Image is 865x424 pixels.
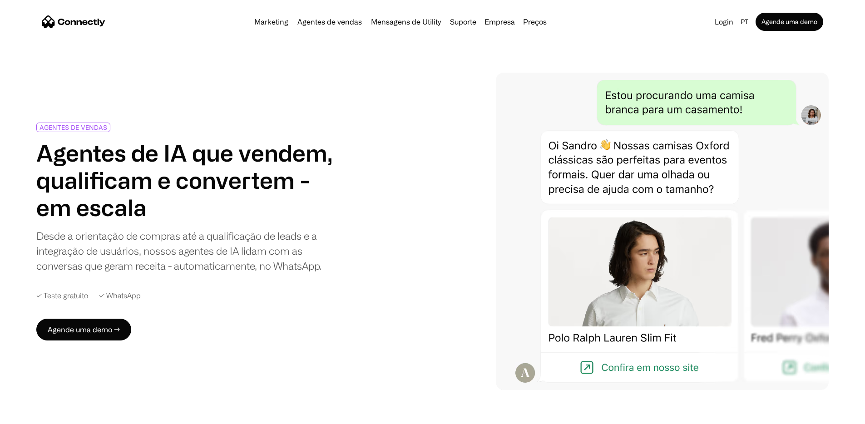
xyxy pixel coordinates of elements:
[737,15,754,28] div: pt
[711,15,737,28] a: Login
[484,15,515,28] div: Empresa
[756,13,823,31] a: Agende uma demo
[367,18,445,25] a: Mensagens de Utility
[36,319,131,340] a: Agende uma demo →
[9,407,54,421] aside: Language selected: Português (Brasil)
[482,15,518,28] div: Empresa
[36,139,334,221] h1: Agentes de IA que vendem, qualificam e convertem - em escala
[519,18,550,25] a: Preços
[40,124,107,131] div: AGENTES DE VENDAS
[42,15,105,29] a: home
[741,15,748,28] div: pt
[36,228,334,273] div: Desde a orientação de compras até a qualificação de leads e a integração de usuários, nossos agen...
[99,291,141,300] div: ✓ WhatsApp
[446,18,480,25] a: Suporte
[36,291,88,300] div: ✓ Teste gratuito
[18,408,54,421] ul: Language list
[294,18,366,25] a: Agentes de vendas
[251,18,292,25] a: Marketing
